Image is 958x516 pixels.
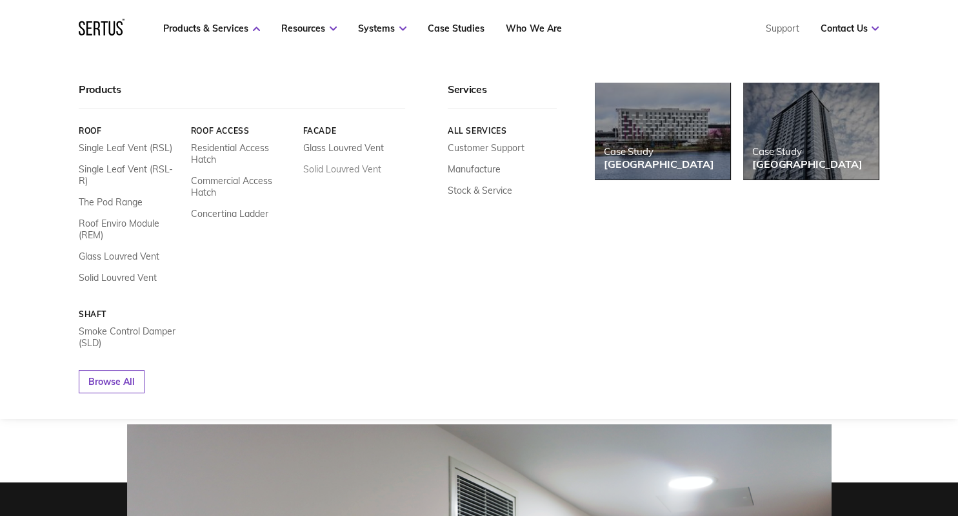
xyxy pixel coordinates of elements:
a: Facade [303,126,406,136]
a: Case Study[GEOGRAPHIC_DATA] [595,83,730,180]
a: All services [448,126,557,136]
a: Systems [358,23,406,34]
a: Customer Support [448,142,524,154]
a: Commercial Access Hatch [191,175,294,198]
div: Services [448,83,557,109]
a: Single Leaf Vent (RSL) [79,142,172,154]
iframe: Chat Widget [893,454,958,516]
a: Single Leaf Vent (RSL-R) [79,163,181,187]
a: Case Study[GEOGRAPHIC_DATA] [743,83,879,180]
a: Support [765,23,799,34]
a: Resources [281,23,337,34]
a: Products & Services [163,23,260,34]
div: [GEOGRAPHIC_DATA] [604,158,714,170]
div: Case Study [752,145,862,158]
a: Roof Access [191,126,294,136]
a: Solid Louvred Vent [303,163,381,175]
div: [GEOGRAPHIC_DATA] [752,158,862,170]
a: Case Studies [428,23,484,34]
a: Browse All [79,370,145,393]
a: Residential Access Hatch [191,142,294,165]
a: Shaft [79,309,181,319]
a: Roof [79,126,181,136]
a: Manufacture [448,163,501,175]
a: Stock & Service [448,185,512,196]
a: The Pod Range [79,196,143,208]
a: Who We Are [506,23,561,34]
a: Solid Louvred Vent [79,272,157,284]
div: Products [79,83,405,109]
a: Roof Enviro Module (REM) [79,218,181,241]
a: Glass Louvred Vent [79,251,159,262]
a: Glass Louvred Vent [303,142,384,154]
div: Case Study [604,145,714,158]
a: Contact Us [820,23,879,34]
a: Concertina Ladder [191,208,268,220]
a: Smoke Control Damper (SLD) [79,325,181,349]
